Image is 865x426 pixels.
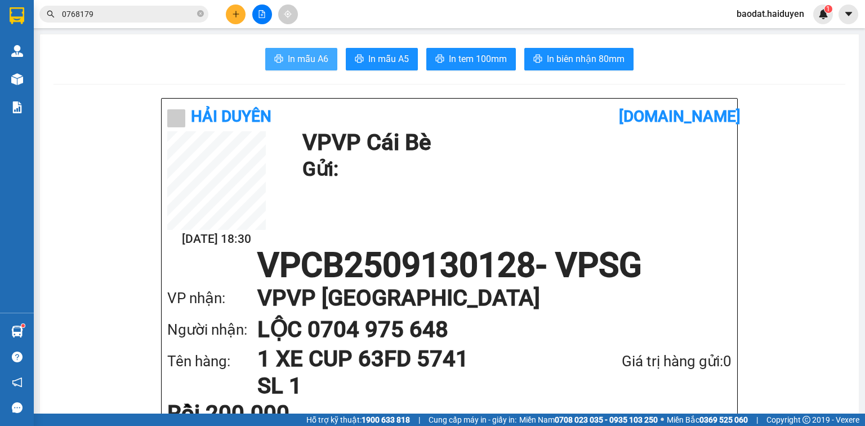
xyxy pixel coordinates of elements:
span: In mẫu A6 [288,52,328,66]
img: logo-vxr [10,7,24,24]
span: notification [12,377,23,388]
span: printer [355,54,364,65]
span: printer [435,54,444,65]
span: caret-down [844,9,854,19]
div: Rồi 200.000 [167,402,354,425]
button: file-add [252,5,272,24]
div: Giá trị hàng gửi: 0 [562,350,732,373]
button: aim [278,5,298,24]
h1: VP VP Cái Bè [302,131,726,154]
button: printerIn mẫu A5 [346,48,418,70]
button: printerIn mẫu A6 [265,48,337,70]
button: plus [226,5,246,24]
span: ⚪️ [661,418,664,422]
span: printer [533,54,542,65]
span: file-add [258,10,266,18]
span: | [418,414,420,426]
strong: 0369 525 060 [699,415,748,424]
h2: [DATE] 18:30 [167,230,266,248]
span: In mẫu A5 [368,52,409,66]
strong: 1900 633 818 [362,415,410,424]
span: message [12,402,23,413]
div: Người nhận: [167,318,257,341]
span: 1 [826,5,830,13]
span: Hỗ trợ kỹ thuật: [306,414,410,426]
span: Cung cấp máy in - giấy in: [429,414,516,426]
img: warehouse-icon [11,45,23,57]
span: close-circle [197,10,204,17]
button: printerIn tem 100mm [426,48,516,70]
span: baodat.haiduyen [728,7,813,21]
span: search [47,10,55,18]
div: VP nhận: [167,287,257,310]
b: Hải Duyên [191,107,271,126]
button: caret-down [839,5,858,24]
img: warehouse-icon [11,73,23,85]
span: question-circle [12,352,23,362]
h1: VPCB2509130128 - VPSG [167,248,732,282]
span: In biên nhận 80mm [547,52,625,66]
span: copyright [802,416,810,424]
h1: LỘC 0704 975 648 [257,314,709,345]
b: [DOMAIN_NAME] [619,107,741,126]
span: aim [284,10,292,18]
span: Miền Bắc [667,414,748,426]
span: Miền Nam [519,414,658,426]
span: close-circle [197,9,204,20]
h1: 1 XE CUP 63FD 5741 [257,345,562,372]
sup: 1 [21,324,25,327]
span: | [756,414,758,426]
h1: VP VP [GEOGRAPHIC_DATA] [257,282,709,314]
input: Tìm tên, số ĐT hoặc mã đơn [62,8,195,20]
img: warehouse-icon [11,326,23,338]
span: printer [274,54,283,65]
strong: 0708 023 035 - 0935 103 250 [555,415,658,424]
h1: SL 1 [257,372,562,400]
sup: 1 [824,5,832,13]
div: Tên hàng: [167,350,257,373]
h1: Gửi: [302,154,726,185]
button: printerIn biên nhận 80mm [524,48,634,70]
img: icon-new-feature [818,9,828,19]
span: In tem 100mm [449,52,507,66]
img: solution-icon [11,101,23,113]
span: plus [232,10,240,18]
